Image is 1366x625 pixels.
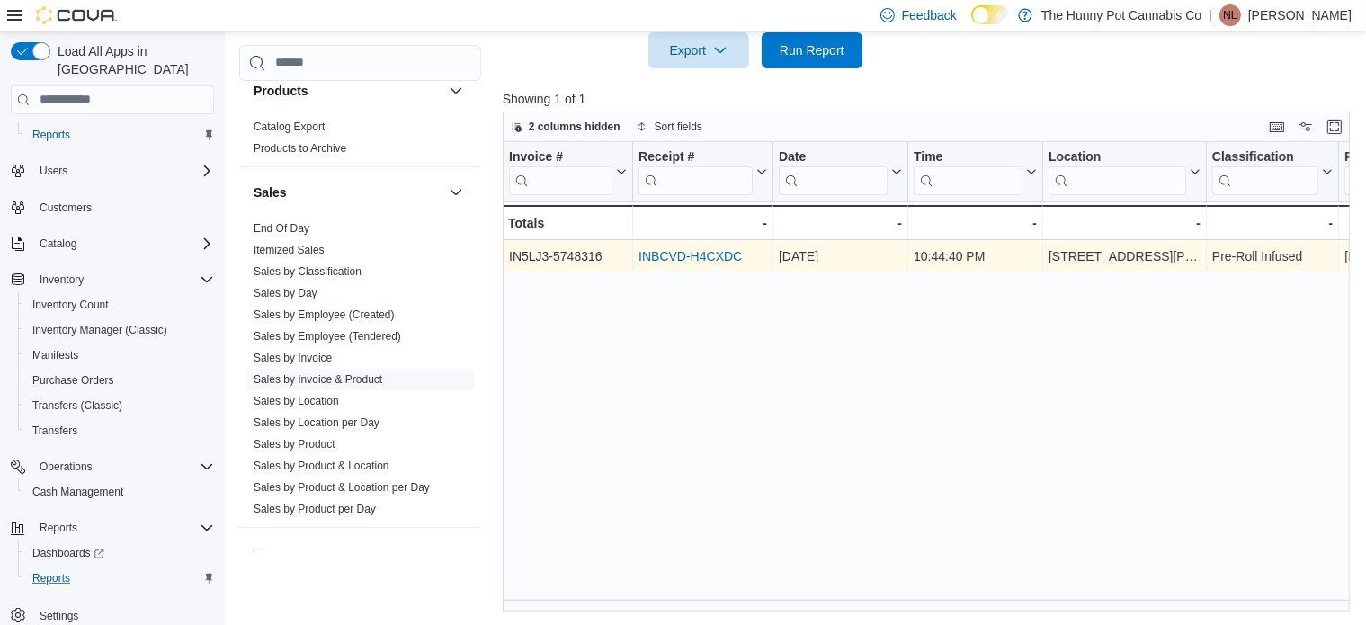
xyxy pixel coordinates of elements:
[638,148,753,165] div: Receipt #
[914,246,1037,267] div: 10:44:40 PM
[1212,148,1318,194] div: Classification
[779,148,888,165] div: Date
[40,164,67,178] span: Users
[254,82,442,100] button: Products
[239,116,481,166] div: Products
[254,329,401,344] span: Sales by Employee (Tendered)
[1212,148,1333,194] button: Classification
[1223,4,1237,26] span: NL
[1212,246,1333,267] div: Pre-Roll Infused
[25,395,129,416] a: Transfers (Classic)
[762,32,862,68] button: Run Report
[32,373,114,388] span: Purchase Orders
[18,122,221,147] button: Reports
[902,6,957,24] span: Feedback
[638,148,753,194] div: Receipt # URL
[32,197,99,219] a: Customers
[40,237,76,251] span: Catalog
[254,120,325,134] span: Catalog Export
[254,141,346,156] span: Products to Archive
[1049,148,1186,194] div: Location
[40,460,93,474] span: Operations
[18,540,221,566] a: Dashboards
[1212,148,1318,165] div: Classification
[25,294,116,316] a: Inventory Count
[32,517,85,539] button: Reports
[1041,4,1201,26] p: The Hunny Pot Cannabis Co
[655,120,702,134] span: Sort fields
[914,148,1037,194] button: Time
[254,264,362,279] span: Sales by Classification
[254,352,332,364] a: Sales by Invoice
[638,212,767,234] div: -
[254,183,287,201] h3: Sales
[32,571,70,585] span: Reports
[445,542,467,564] button: Taxes
[648,32,749,68] button: Export
[1049,148,1186,165] div: Location
[25,420,214,442] span: Transfers
[25,124,77,146] a: Reports
[25,420,85,442] a: Transfers
[638,148,767,194] button: Receipt #
[254,460,389,472] a: Sales by Product & Location
[254,415,379,430] span: Sales by Location per Day
[32,485,123,499] span: Cash Management
[254,286,317,300] span: Sales by Day
[254,222,309,235] a: End Of Day
[254,351,332,365] span: Sales by Invoice
[638,249,742,263] a: INBCVD-H4CXDC
[1212,212,1333,234] div: -
[32,269,214,290] span: Inventory
[445,80,467,102] button: Products
[32,398,122,413] span: Transfers (Classic)
[779,148,902,194] button: Date
[32,269,91,290] button: Inventory
[254,244,325,256] a: Itemized Sales
[254,287,317,299] a: Sales by Day
[254,121,325,133] a: Catalog Export
[36,6,117,24] img: Cova
[254,183,442,201] button: Sales
[504,116,628,138] button: 2 columns hidden
[40,201,92,215] span: Customers
[659,32,738,68] span: Export
[254,330,401,343] a: Sales by Employee (Tendered)
[18,292,221,317] button: Inventory Count
[25,370,121,391] a: Purchase Orders
[18,566,221,591] button: Reports
[971,5,1009,24] input: Dark Mode
[32,298,109,312] span: Inventory Count
[1209,4,1212,26] p: |
[1324,116,1345,138] button: Enter fullscreen
[254,503,376,515] a: Sales by Product per Day
[18,368,221,393] button: Purchase Orders
[40,272,84,287] span: Inventory
[25,319,214,341] span: Inventory Manager (Classic)
[25,481,214,503] span: Cash Management
[971,24,972,25] span: Dark Mode
[254,480,430,495] span: Sales by Product & Location per Day
[25,294,214,316] span: Inventory Count
[445,182,467,203] button: Sales
[254,437,335,451] span: Sales by Product
[32,348,78,362] span: Manifests
[254,308,395,322] span: Sales by Employee (Created)
[779,212,902,234] div: -
[32,456,100,478] button: Operations
[779,148,888,194] div: Date
[254,221,309,236] span: End Of Day
[18,393,221,418] button: Transfers (Classic)
[25,370,214,391] span: Purchase Orders
[780,41,844,59] span: Run Report
[32,456,214,478] span: Operations
[254,243,325,257] span: Itemized Sales
[25,481,130,503] a: Cash Management
[25,344,214,366] span: Manifests
[254,502,376,516] span: Sales by Product per Day
[1219,4,1241,26] div: Niki Lai
[32,424,77,438] span: Transfers
[254,438,335,451] a: Sales by Product
[50,42,214,78] span: Load All Apps in [GEOGRAPHIC_DATA]
[25,124,214,146] span: Reports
